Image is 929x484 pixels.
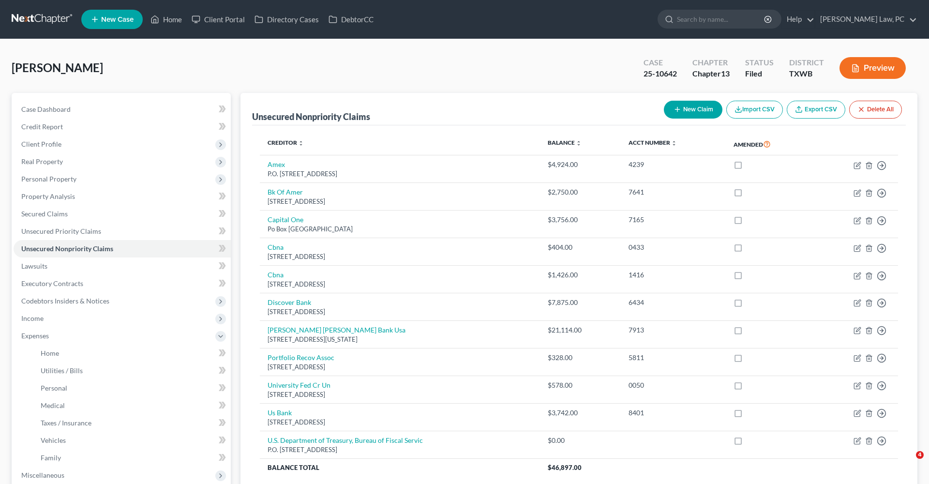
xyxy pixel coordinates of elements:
[268,408,292,417] a: Us Bank
[916,451,924,459] span: 4
[692,57,730,68] div: Chapter
[664,101,722,119] button: New Claim
[33,414,231,432] a: Taxes / Insurance
[41,366,83,375] span: Utilities / Bills
[268,139,304,146] a: Creditor unfold_more
[268,353,334,362] a: Portfolio Recov Assoc
[629,160,718,169] div: 4239
[548,187,613,197] div: $2,750.00
[849,101,902,119] button: Delete All
[629,380,718,390] div: 0050
[21,175,76,183] span: Personal Property
[101,16,134,23] span: New Case
[21,332,49,340] span: Expenses
[815,11,917,28] a: [PERSON_NAME] Law, PC
[548,270,613,280] div: $1,426.00
[268,160,285,168] a: Amex
[839,57,906,79] button: Preview
[298,140,304,146] i: unfold_more
[21,122,63,131] span: Credit Report
[33,449,231,467] a: Family
[260,459,540,476] th: Balance Total
[21,279,83,287] span: Executory Contracts
[21,192,75,200] span: Property Analysis
[548,325,613,335] div: $21,114.00
[268,271,284,279] a: Cbna
[33,362,231,379] a: Utilities / Bills
[21,210,68,218] span: Secured Claims
[14,240,231,257] a: Unsecured Nonpriority Claims
[268,188,303,196] a: Bk Of Amer
[629,139,677,146] a: Acct Number unfold_more
[629,298,718,307] div: 6434
[21,244,113,253] span: Unsecured Nonpriority Claims
[644,68,677,79] div: 25-10642
[12,60,103,75] span: [PERSON_NAME]
[33,345,231,362] a: Home
[146,11,187,28] a: Home
[629,353,718,363] div: 5811
[14,257,231,275] a: Lawsuits
[268,307,532,317] div: [STREET_ADDRESS]
[629,325,718,335] div: 7913
[268,298,311,306] a: Discover Bank
[548,464,582,471] span: $46,897.00
[896,451,919,474] iframe: Intercom live chat
[21,105,71,113] span: Case Dashboard
[41,349,59,357] span: Home
[21,314,44,322] span: Income
[21,157,63,166] span: Real Property
[548,160,613,169] div: $4,924.00
[268,445,532,454] div: P.O. [STREET_ADDRESS]
[268,363,532,372] div: [STREET_ADDRESS]
[14,188,231,205] a: Property Analysis
[41,454,61,462] span: Family
[268,390,532,399] div: [STREET_ADDRESS]
[268,436,423,444] a: U.S. Department of Treasury, Bureau of Fiscal Servic
[548,242,613,252] div: $404.00
[268,326,405,334] a: [PERSON_NAME] [PERSON_NAME] Bank Usa
[268,243,284,251] a: Cbna
[721,69,730,78] span: 13
[14,223,231,240] a: Unsecured Priority Claims
[548,436,613,445] div: $0.00
[21,262,47,270] span: Lawsuits
[629,187,718,197] div: 7641
[787,101,845,119] a: Export CSV
[14,118,231,136] a: Credit Report
[268,215,303,224] a: Capital One
[21,227,101,235] span: Unsecured Priority Claims
[745,57,774,68] div: Status
[782,11,814,28] a: Help
[548,380,613,390] div: $578.00
[548,353,613,363] div: $328.00
[21,471,64,479] span: Miscellaneous
[548,139,582,146] a: Balance unfold_more
[268,418,532,427] div: [STREET_ADDRESS]
[268,225,532,234] div: Po Box [GEOGRAPHIC_DATA]
[644,57,677,68] div: Case
[14,205,231,223] a: Secured Claims
[268,381,330,389] a: University Fed Cr Un
[268,252,532,261] div: [STREET_ADDRESS]
[41,401,65,409] span: Medical
[692,68,730,79] div: Chapter
[268,197,532,206] div: [STREET_ADDRESS]
[677,10,765,28] input: Search by name...
[41,436,66,444] span: Vehicles
[726,101,783,119] button: Import CSV
[14,275,231,292] a: Executory Contracts
[629,242,718,252] div: 0433
[789,68,824,79] div: TXWB
[21,297,109,305] span: Codebtors Insiders & Notices
[14,101,231,118] a: Case Dashboard
[187,11,250,28] a: Client Portal
[250,11,324,28] a: Directory Cases
[726,133,812,155] th: Amended
[745,68,774,79] div: Filed
[41,419,91,427] span: Taxes / Insurance
[268,280,532,289] div: [STREET_ADDRESS]
[268,335,532,344] div: [STREET_ADDRESS][US_STATE]
[33,432,231,449] a: Vehicles
[789,57,824,68] div: District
